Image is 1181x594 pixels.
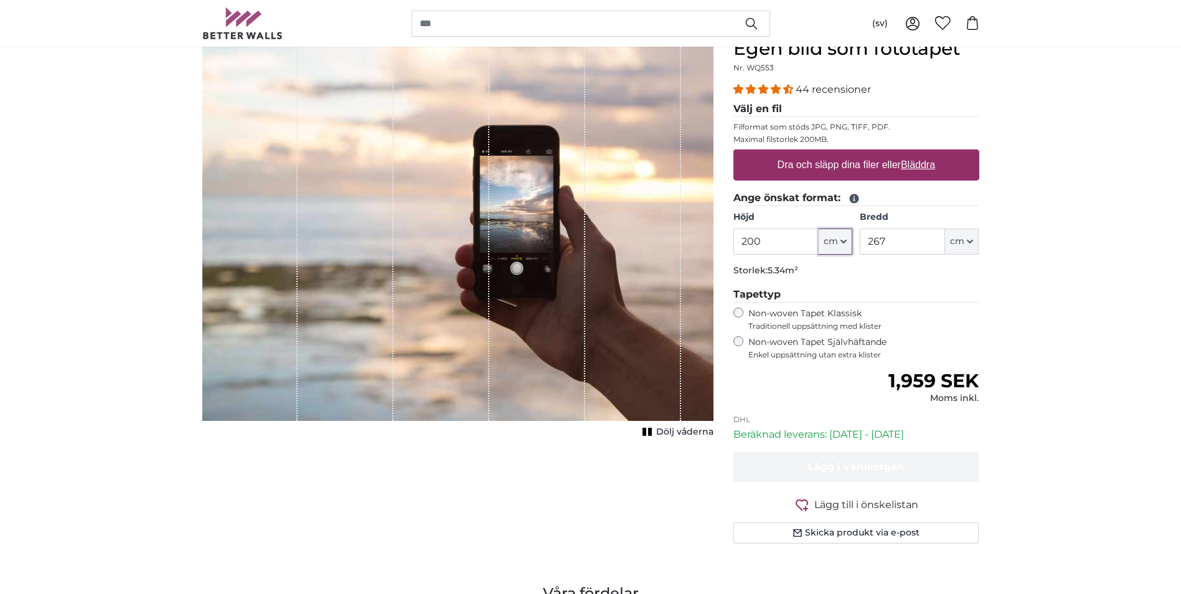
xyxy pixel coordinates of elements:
label: Bredd [860,211,979,224]
p: Storlek: [733,265,979,277]
legend: Tapettyp [733,287,979,303]
button: cm [945,229,979,255]
p: Beräknad leverans: [DATE] - [DATE] [733,427,979,442]
span: Nr. WQ553 [733,63,774,72]
button: Skicka produkt via e-post [733,522,979,544]
label: Non-woven Tapet Självhäftande [748,336,979,360]
div: 1 of 1 [202,37,713,441]
button: Dölj våderna [639,423,713,441]
u: Bläddra [901,159,935,170]
button: cm [819,229,852,255]
div: Moms inkl. [888,392,979,405]
legend: Välj en fil [733,101,979,117]
p: Filformat som stöds JPG, PNG, TIFF, PDF. [733,122,979,132]
span: cm [950,235,964,248]
button: (sv) [862,12,898,35]
label: Dra och släpp dina filer eller [772,153,939,177]
span: 1,959 SEK [888,369,979,392]
p: Maximal filstorlek 200MB. [733,134,979,144]
button: Lägg till i önskelistan [733,497,979,512]
legend: Ange önskat format: [733,191,979,206]
span: 4.34 stars [733,83,796,95]
span: Dölj våderna [656,426,713,438]
h1: Egen bild som fototapet [733,37,979,60]
span: Enkel uppsättning utan extra klister [748,350,979,360]
label: Non-woven Tapet Klassisk [748,308,979,331]
span: Lägg i varukorgen [808,461,904,473]
span: 44 recensioner [796,83,871,95]
label: Höjd [733,211,852,224]
button: Lägg i varukorgen [733,452,979,482]
img: Betterwalls [202,7,283,39]
span: cm [824,235,838,248]
span: Traditionell uppsättning med klister [748,321,979,331]
span: Lägg till i önskelistan [814,497,918,512]
span: 5.34m² [768,265,798,276]
p: DHL [733,415,979,425]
